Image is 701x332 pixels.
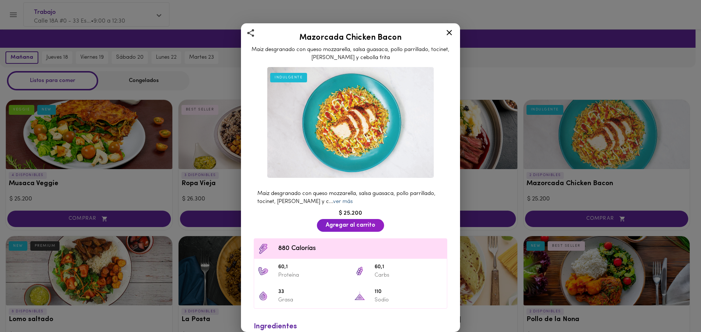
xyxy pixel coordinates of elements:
[258,290,269,301] img: 33 Grasa
[250,209,451,218] div: $ 25.200
[278,272,347,279] p: Proteína
[254,321,447,332] div: Ingredientes
[375,288,443,296] span: 110
[326,222,375,229] span: Agregar al carrito
[317,219,384,232] button: Agregar al carrito
[252,47,449,60] span: Maiz desgranado con queso mozzarella, salsa guasaca, pollo parrillado, tocinet, [PERSON_NAME] y c...
[375,263,443,272] span: 60,1
[278,244,443,254] span: 880 Calorías
[659,290,694,325] iframe: Messagebird Livechat Widget
[250,34,451,42] h2: Mazorcada Chicken Bacon
[278,263,347,272] span: 60,1
[333,199,353,204] a: ver más
[375,296,443,304] p: Sodio
[278,296,347,304] p: Grasa
[270,73,307,82] div: INDULGENTE
[278,288,347,296] span: 33
[258,266,269,277] img: 60,1 Proteína
[354,290,365,301] img: 110 Sodio
[354,266,365,277] img: 60,1 Carbs
[257,191,436,204] span: Maiz desgranado con queso mozzarella, salsa guasaca, pollo parrillado, tocinet, [PERSON_NAME] y c...
[258,243,269,254] img: Contenido calórico
[375,272,443,279] p: Carbs
[267,67,434,178] img: Mazorcada Chicken Bacon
